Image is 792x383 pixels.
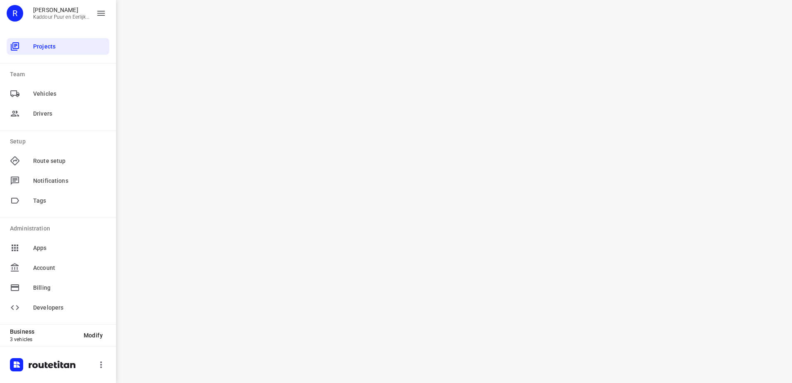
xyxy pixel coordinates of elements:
p: Setup [10,137,109,146]
span: Vehicles [33,90,106,98]
div: Billing [7,279,109,296]
p: Administration [10,224,109,233]
div: Drivers [7,105,109,122]
div: R [7,5,23,22]
div: Notifications [7,172,109,189]
p: Business [10,328,77,335]
div: Account [7,259,109,276]
span: Notifications [33,177,106,185]
p: Kaddour Puur en Eerlijk Vlees B.V. [33,14,89,20]
p: Rachid Kaddour [33,7,89,13]
button: Modify [77,328,109,343]
span: Projects [33,42,106,51]
div: Tags [7,192,109,209]
div: Apps [7,240,109,256]
div: Vehicles [7,85,109,102]
span: Billing [33,284,106,292]
p: 3 vehicles [10,337,77,342]
div: Projects [7,38,109,55]
span: Account [33,264,106,272]
span: Developers [33,303,106,312]
p: Team [10,70,109,79]
div: Developers [7,299,109,316]
span: Apps [33,244,106,252]
div: Route setup [7,153,109,169]
span: Drivers [33,109,106,118]
span: Tags [33,196,106,205]
span: Route setup [33,157,106,165]
span: Modify [84,332,103,339]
